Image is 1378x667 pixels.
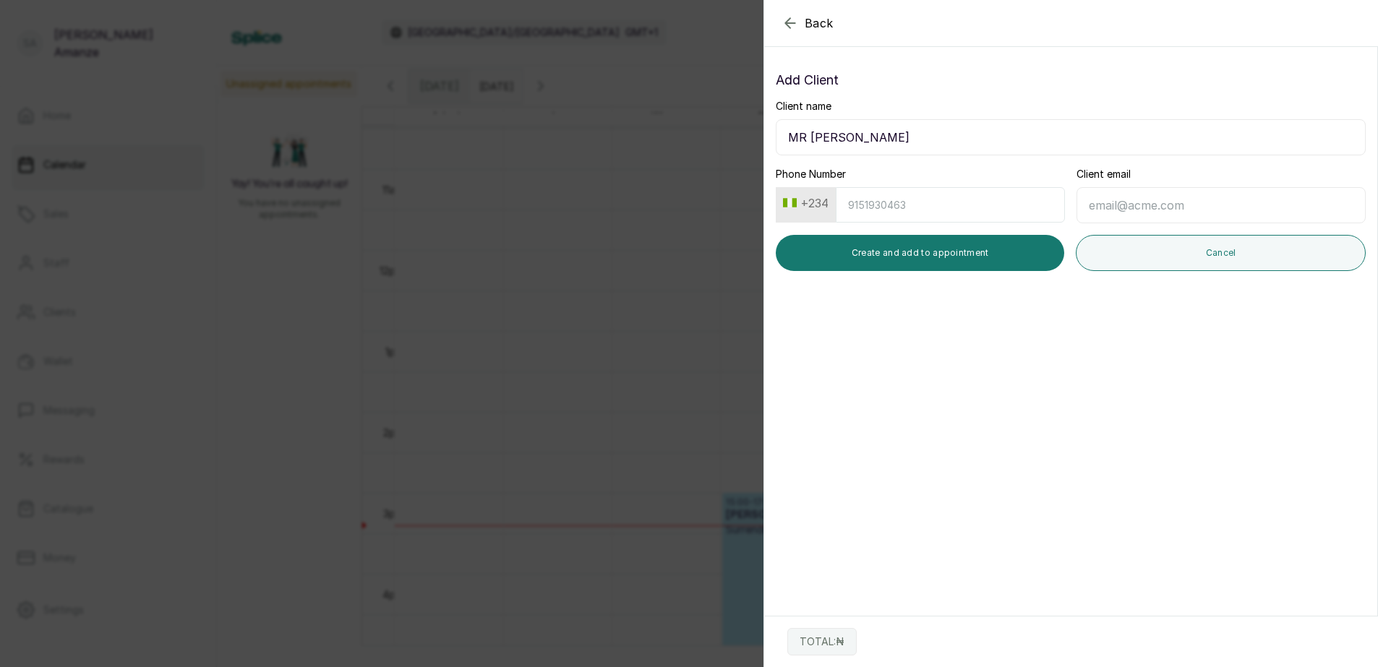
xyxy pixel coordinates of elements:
[1077,187,1366,223] input: email@acme.com
[782,14,834,32] button: Back
[836,187,1065,223] input: 9151930463
[1076,235,1366,271] button: Cancel
[776,167,846,181] label: Phone Number
[776,235,1064,271] button: Create and add to appointment
[1077,167,1131,181] label: Client email
[776,70,1366,90] p: Add Client
[777,192,834,215] button: +234
[776,99,831,113] label: Client name
[805,14,834,32] span: Back
[800,634,844,649] p: TOTAL: ₦
[776,119,1366,155] input: Enter client name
